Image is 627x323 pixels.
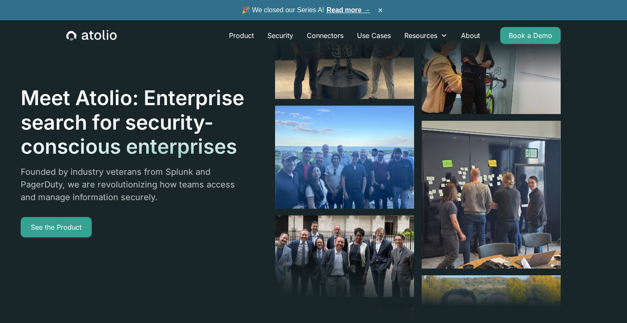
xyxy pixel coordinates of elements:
[21,86,245,159] h1: Meet Atolio: Enterprise search for security-conscious enterprises
[66,30,117,41] a: home
[242,5,370,15] span: 🎉 We closed our Series A!
[261,27,300,44] a: Security
[300,27,350,44] a: Connectors
[500,27,561,44] a: Book a Demo
[350,27,398,44] a: Use Cases
[222,27,261,44] a: Product
[404,30,437,41] div: Resources
[275,106,414,209] img: image
[21,217,92,237] a: See the Product
[422,121,561,269] img: image
[327,6,370,14] a: Read more →
[454,27,487,44] a: About
[21,166,245,204] p: Founded by industry veterans from Splunk and PagerDuty, we are revolutionizing how teams access a...
[398,27,454,44] div: Resources
[375,5,385,15] button: ×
